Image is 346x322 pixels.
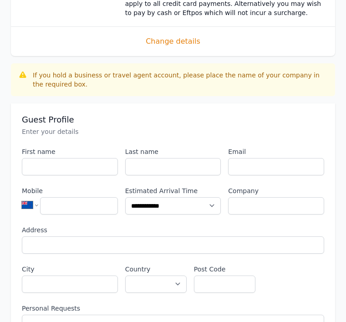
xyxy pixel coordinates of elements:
[22,36,324,47] span: Change details
[125,265,187,274] label: Country
[228,186,324,195] label: Company
[22,114,324,125] h3: Guest Profile
[22,304,324,313] label: Personal Requests
[194,265,255,274] label: Post Code
[22,147,118,156] label: First name
[22,127,324,136] p: Enter your details
[33,71,328,89] div: If you hold a business or travel agent account, please place the name of your company in the requ...
[22,186,118,195] label: Mobile
[22,265,118,274] label: City
[125,147,221,156] label: Last name
[228,147,324,156] label: Email
[125,186,221,195] label: Estimated Arrival Time
[22,225,324,235] label: Address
